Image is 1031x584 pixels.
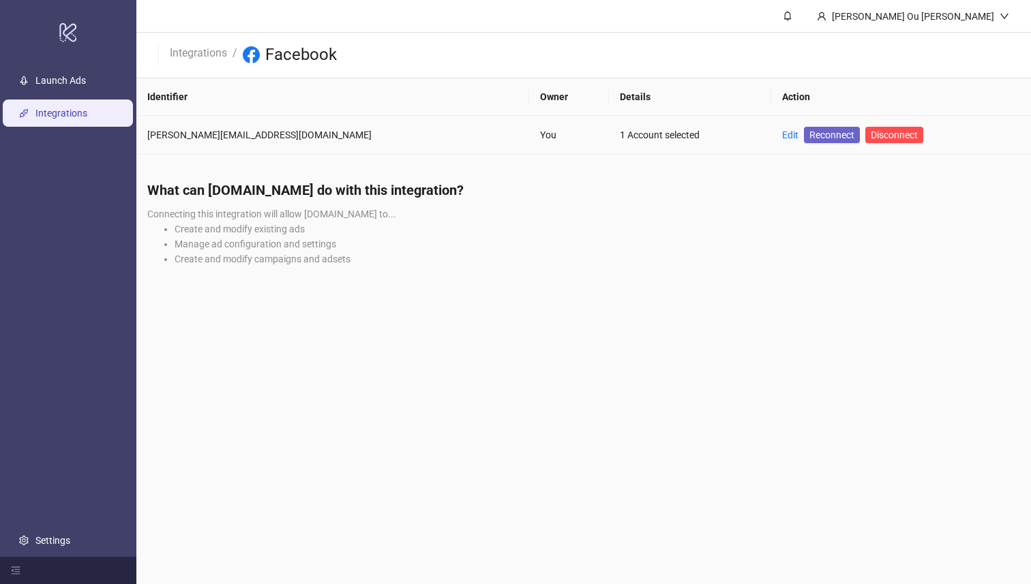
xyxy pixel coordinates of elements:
div: [PERSON_NAME][EMAIL_ADDRESS][DOMAIN_NAME] [147,127,518,142]
th: Action [771,78,1031,116]
div: [PERSON_NAME] Ou [PERSON_NAME] [826,9,1000,24]
a: Reconnect [804,127,860,143]
span: Disconnect [871,129,918,140]
span: user [817,12,826,21]
a: Settings [35,535,70,546]
a: Launch Ads [35,76,86,87]
h4: What can [DOMAIN_NAME] do with this integration? [147,181,1020,200]
li: Create and modify campaigns and adsets [175,251,1020,266]
span: down [1000,12,1009,21]
th: Identifier [136,78,529,116]
span: Connecting this integration will allow [DOMAIN_NAME] to... [147,209,396,219]
th: Details [609,78,771,116]
h3: Facebook [265,44,337,66]
span: bell [783,11,792,20]
div: 1 Account selected [620,127,760,142]
div: You [540,127,598,142]
th: Owner [529,78,609,116]
a: Integrations [167,44,230,59]
li: / [233,44,237,66]
span: menu-fold [11,566,20,575]
li: Manage ad configuration and settings [175,236,1020,251]
a: Edit [782,129,798,140]
li: Create and modify existing ads [175,221,1020,236]
span: Reconnect [809,127,854,142]
button: Disconnect [865,127,923,143]
a: Integrations [35,108,87,119]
